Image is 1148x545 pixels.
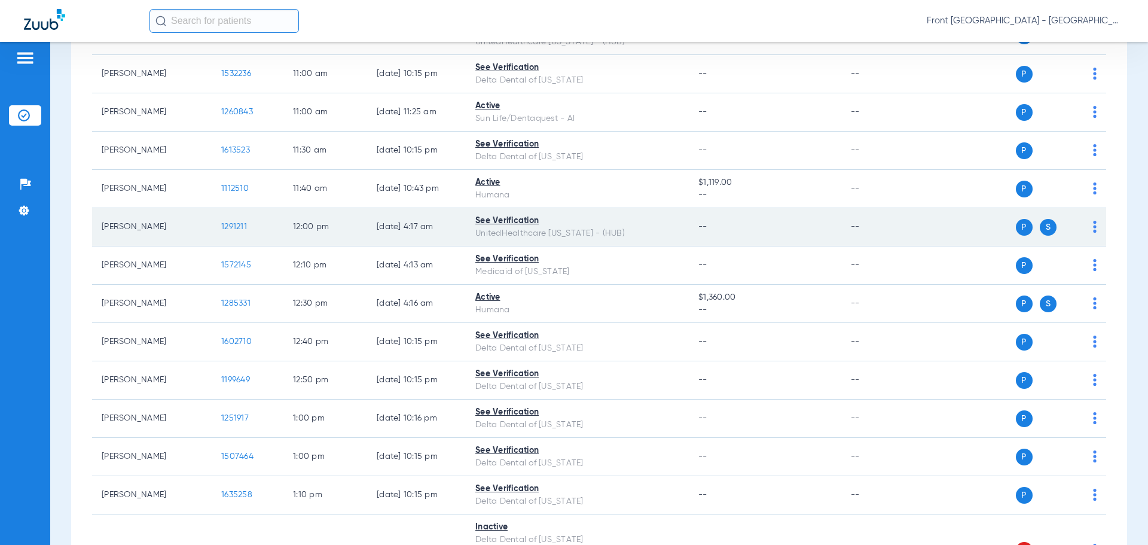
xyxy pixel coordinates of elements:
span: 1532236 [221,69,251,78]
span: -- [698,337,707,346]
td: 11:30 AM [283,132,367,170]
span: -- [698,261,707,269]
td: [DATE] 4:16 AM [367,285,466,323]
span: 1635258 [221,491,252,499]
td: [PERSON_NAME] [92,323,212,361]
span: -- [698,146,707,154]
td: -- [841,208,922,246]
span: $1,119.00 [698,176,831,189]
td: [DATE] 4:17 AM [367,208,466,246]
span: S [1040,219,1057,236]
td: 1:10 PM [283,476,367,514]
td: [PERSON_NAME] [92,361,212,400]
td: [PERSON_NAME] [92,246,212,285]
div: See Verification [475,215,679,227]
span: P [1016,104,1033,121]
span: 1602710 [221,337,252,346]
iframe: Chat Widget [1088,488,1148,545]
td: 1:00 PM [283,438,367,476]
td: -- [841,323,922,361]
div: See Verification [475,330,679,342]
img: group-dot-blue.svg [1093,374,1097,386]
td: 12:50 PM [283,361,367,400]
div: Delta Dental of [US_STATE] [475,419,679,431]
td: 11:00 AM [283,55,367,93]
div: Delta Dental of [US_STATE] [475,151,679,163]
img: group-dot-blue.svg [1093,259,1097,271]
td: 12:10 PM [283,246,367,285]
span: -- [698,189,831,202]
td: -- [841,438,922,476]
td: -- [841,400,922,438]
td: [PERSON_NAME] [92,476,212,514]
td: [DATE] 10:43 PM [367,170,466,208]
td: -- [841,132,922,170]
img: group-dot-blue.svg [1093,336,1097,348]
span: 1285331 [221,299,251,307]
span: P [1016,334,1033,351]
span: P [1016,487,1033,504]
span: 1613523 [221,146,250,154]
span: P [1016,142,1033,159]
div: Sun Life/Dentaquest - AI [475,112,679,125]
div: Humana [475,304,679,316]
img: group-dot-blue.svg [1093,221,1097,233]
span: 1260843 [221,108,253,116]
span: P [1016,449,1033,465]
td: [PERSON_NAME] [92,438,212,476]
div: Inactive [475,521,679,534]
td: 1:00 PM [283,400,367,438]
span: 1251917 [221,414,249,422]
td: [DATE] 10:16 PM [367,400,466,438]
td: -- [841,246,922,285]
td: [DATE] 10:15 PM [367,323,466,361]
div: Medicaid of [US_STATE] [475,266,679,278]
span: P [1016,372,1033,389]
img: group-dot-blue.svg [1093,144,1097,156]
td: 12:00 PM [283,208,367,246]
img: Search Icon [155,16,166,26]
span: 1507464 [221,452,254,461]
span: P [1016,296,1033,312]
td: [PERSON_NAME] [92,93,212,132]
div: See Verification [475,368,679,380]
td: -- [841,170,922,208]
span: P [1016,66,1033,83]
span: -- [698,223,707,231]
span: 1291211 [221,223,247,231]
td: -- [841,55,922,93]
td: [DATE] 10:15 PM [367,55,466,93]
div: Delta Dental of [US_STATE] [475,495,679,508]
td: [DATE] 4:13 AM [367,246,466,285]
div: Delta Dental of [US_STATE] [475,380,679,393]
img: group-dot-blue.svg [1093,412,1097,424]
td: [DATE] 10:15 PM [367,438,466,476]
td: [DATE] 10:15 PM [367,132,466,170]
td: [PERSON_NAME] [92,132,212,170]
span: -- [698,108,707,116]
td: 11:00 AM [283,93,367,132]
td: [DATE] 10:15 PM [367,361,466,400]
div: Humana [475,189,679,202]
div: Active [475,291,679,304]
td: [PERSON_NAME] [92,285,212,323]
span: P [1016,219,1033,236]
td: -- [841,93,922,132]
td: [PERSON_NAME] [92,208,212,246]
td: -- [841,361,922,400]
img: hamburger-icon [16,51,35,65]
span: P [1016,181,1033,197]
div: Delta Dental of [US_STATE] [475,342,679,355]
span: -- [698,491,707,499]
span: -- [698,69,707,78]
div: Active [475,176,679,189]
span: 1199649 [221,376,250,384]
td: [PERSON_NAME] [92,400,212,438]
img: Zuub Logo [24,9,65,30]
td: 11:40 AM [283,170,367,208]
td: 12:30 PM [283,285,367,323]
div: See Verification [475,444,679,457]
div: UnitedHealthcare [US_STATE] - (HUB) [475,227,679,240]
span: $1,360.00 [698,291,831,304]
